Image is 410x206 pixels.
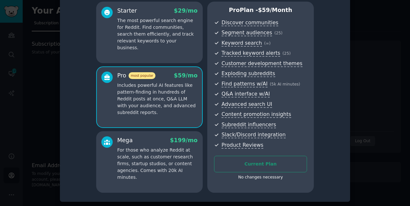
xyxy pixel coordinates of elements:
div: Pro [117,72,155,80]
span: Advanced search UI [222,101,272,108]
span: Tracked keyword alerts [222,50,280,57]
div: Mega [117,136,133,144]
span: $ 29 /mo [174,7,198,14]
span: Exploding subreddits [222,70,275,77]
span: Segment audiences [222,29,272,36]
span: Find patterns w/AI [222,81,268,87]
span: Product Reviews [222,142,263,149]
span: Slack/Discord integration [222,132,286,138]
span: Customer development themes [222,60,302,67]
p: For those who analyze Reddit at scale, such as customer research firms, startup studios, or conte... [117,147,198,181]
span: Q&A interface w/AI [222,91,270,97]
span: $ 59 /month [258,7,292,13]
p: Includes powerful AI features like pattern-finding in hundreds of Reddit posts at once, Q&A LLM w... [117,82,198,116]
span: $ 59 /mo [174,72,198,79]
div: No changes necessary [214,175,307,180]
span: Subreddit influencers [222,121,276,128]
span: Discover communities [222,19,278,26]
span: ( ∞ ) [264,41,271,46]
span: ( 5k AI minutes ) [270,82,300,86]
span: Keyword search [222,40,262,47]
p: Pro Plan - [214,6,307,14]
p: The most powerful search engine for Reddit. Find communities, search them efficiently, and track ... [117,17,198,51]
span: ( 25 ) [282,51,290,56]
span: $ 199 /mo [170,137,198,143]
div: Starter [117,7,137,15]
span: ( 25 ) [274,31,282,35]
span: Content promotion insights [222,111,291,118]
span: most popular [129,72,156,79]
